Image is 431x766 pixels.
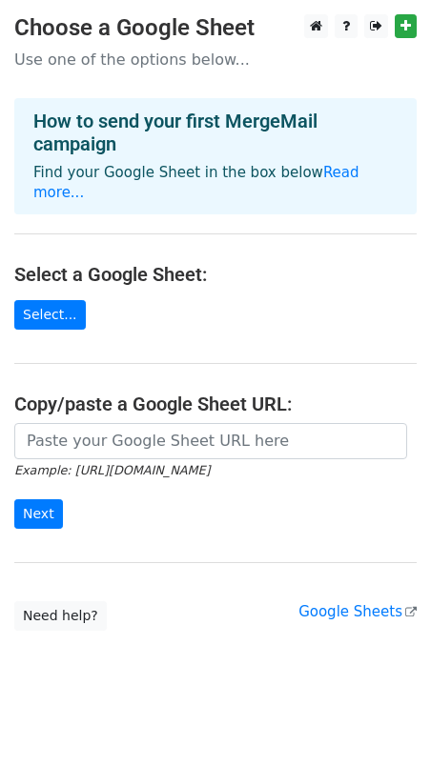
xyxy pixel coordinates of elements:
[14,300,86,330] a: Select...
[33,110,398,155] h4: How to send your first MergeMail campaign
[14,14,417,42] h3: Choose a Google Sheet
[14,601,107,631] a: Need help?
[14,463,210,477] small: Example: [URL][DOMAIN_NAME]
[33,164,359,201] a: Read more...
[14,423,407,459] input: Paste your Google Sheet URL here
[14,263,417,286] h4: Select a Google Sheet:
[298,603,417,620] a: Google Sheets
[14,499,63,529] input: Next
[14,50,417,70] p: Use one of the options below...
[33,163,398,203] p: Find your Google Sheet in the box below
[14,393,417,415] h4: Copy/paste a Google Sheet URL:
